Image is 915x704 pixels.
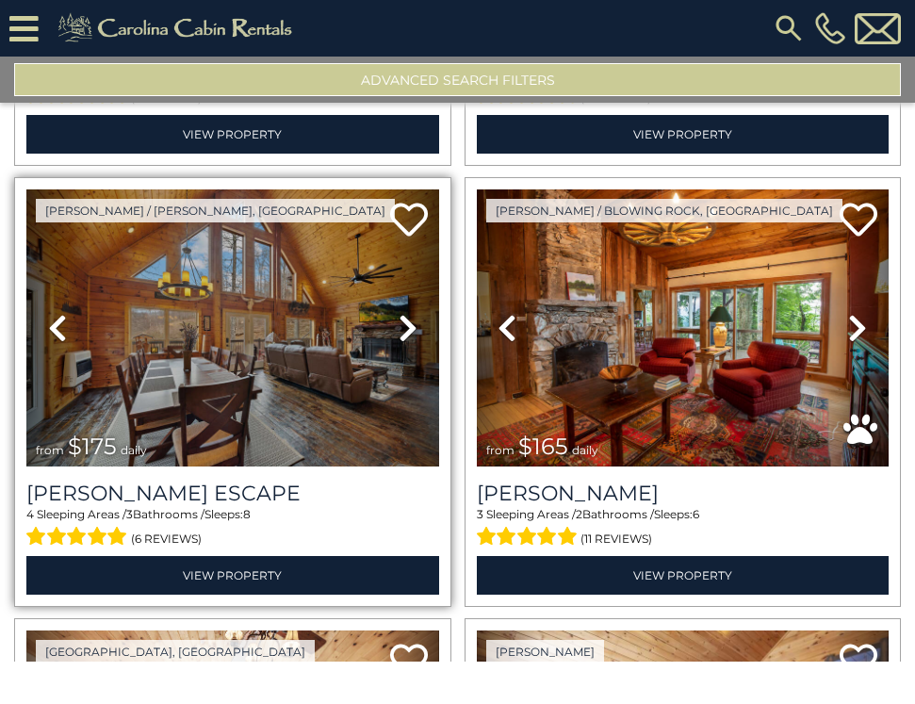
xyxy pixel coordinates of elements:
button: Advanced Search Filters [14,63,901,96]
span: 8 [243,507,251,521]
div: Sleeping Areas / Bathrooms / Sleeps: [477,506,890,551]
a: [PERSON_NAME] [477,481,890,506]
span: $165 [518,433,568,460]
h3: Azalea Hill [477,481,890,506]
img: thumbnail_163277858.jpeg [477,189,890,466]
img: search-regular.svg [772,11,806,45]
span: (11 reviews) [580,527,652,551]
a: [PERSON_NAME] / [PERSON_NAME], [GEOGRAPHIC_DATA] [36,199,395,222]
span: 3 [477,507,483,521]
a: Add to favorites [390,642,428,682]
a: View Property [477,115,890,154]
a: Add to favorites [840,201,877,241]
a: [PERSON_NAME] [486,640,604,663]
span: $175 [68,433,117,460]
span: 4 [26,507,34,521]
a: [PERSON_NAME] Escape [26,481,439,506]
img: Khaki-logo.png [48,9,308,47]
h3: Todd Escape [26,481,439,506]
span: daily [572,443,598,457]
span: 6 [693,507,699,521]
span: 3 [126,507,133,521]
a: View Property [26,115,439,154]
div: Sleeping Areas / Bathrooms / Sleeps: [26,506,439,551]
img: thumbnail_168122120.jpeg [26,189,439,466]
a: View Property [477,556,890,595]
a: Add to favorites [840,642,877,682]
span: 2 [576,507,582,521]
span: daily [121,443,147,457]
span: from [36,443,64,457]
a: [PHONE_NUMBER] [810,12,850,44]
a: View Property [26,556,439,595]
a: [GEOGRAPHIC_DATA], [GEOGRAPHIC_DATA] [36,640,315,663]
span: from [486,443,515,457]
a: [PERSON_NAME] / Blowing Rock, [GEOGRAPHIC_DATA] [486,199,842,222]
a: Add to favorites [390,201,428,241]
span: (6 reviews) [131,527,202,551]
